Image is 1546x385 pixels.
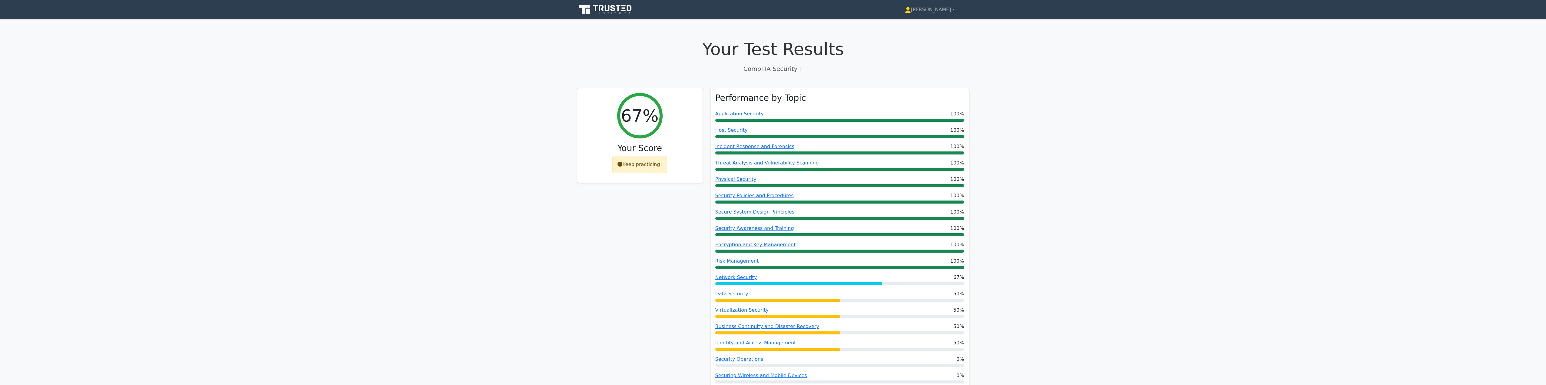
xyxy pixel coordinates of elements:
span: 100% [950,110,964,118]
a: [PERSON_NAME] [890,4,969,16]
span: 100% [950,159,964,167]
a: Encryption and Key Management [715,242,796,247]
h3: Your Score [582,143,698,154]
span: 50% [953,323,964,330]
a: Host Security [715,127,748,133]
a: Securing Wireless and Mobile Devices [715,373,807,378]
span: 0% [956,372,964,379]
a: Application Security [715,111,764,117]
a: Secure System Design Principles [715,209,795,215]
a: Physical Security [715,176,756,182]
span: 67% [953,274,964,281]
h3: Performance by Topic [715,93,806,103]
a: Security Policies and Procedures [715,193,794,198]
a: Risk Management [715,258,759,264]
a: Incident Response and Forensics [715,144,794,149]
span: 50% [953,307,964,314]
h2: 67% [621,105,658,126]
a: Virtualization Security [715,307,769,313]
span: 0% [956,356,964,363]
a: Business Continuity and Disaster Recovery [715,324,819,329]
div: Keep practicing! [612,156,667,173]
span: 100% [950,176,964,183]
a: Security Awareness and Training [715,225,794,231]
h1: Your Test Results [577,39,969,59]
a: Network Security [715,274,757,280]
a: Data Security [715,291,748,297]
span: 100% [950,127,964,134]
span: 50% [953,339,964,347]
span: 100% [950,241,964,248]
p: CompTIA Security+ [577,64,969,73]
span: 100% [950,143,964,150]
span: 100% [950,192,964,199]
span: 100% [950,225,964,232]
a: Identity and Access Management [715,340,796,346]
a: Security Operations [715,356,763,362]
span: 100% [950,208,964,216]
span: 100% [950,257,964,265]
span: 50% [953,290,964,297]
a: Threat Analysis and Vulnerability Scanning [715,160,819,166]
